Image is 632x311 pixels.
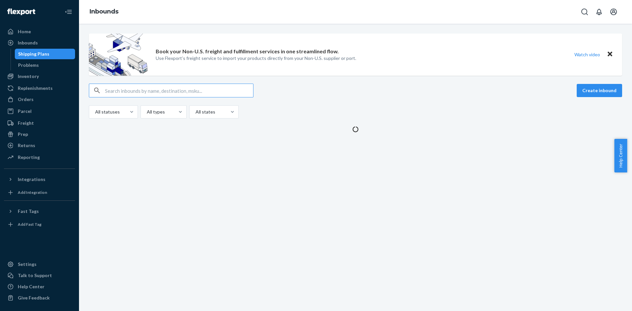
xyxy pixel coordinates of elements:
[156,48,339,55] p: Book your Non-U.S. freight and fulfillment services in one streamlined flow.
[15,49,75,59] a: Shipping Plans
[15,60,75,70] a: Problems
[18,221,41,227] div: Add Fast Tag
[4,118,75,128] a: Freight
[607,5,620,18] button: Open account menu
[18,154,40,161] div: Reporting
[18,131,28,138] div: Prep
[577,84,622,97] button: Create inbound
[4,26,75,37] a: Home
[18,261,37,268] div: Settings
[578,5,591,18] button: Open Search Box
[18,28,31,35] div: Home
[18,51,49,57] div: Shipping Plans
[4,152,75,163] a: Reporting
[4,38,75,48] a: Inbounds
[4,71,75,82] a: Inventory
[18,108,32,115] div: Parcel
[4,174,75,185] button: Integrations
[18,142,35,149] div: Returns
[4,129,75,140] a: Prep
[4,219,75,230] a: Add Fast Tag
[4,293,75,303] button: Give Feedback
[4,281,75,292] a: Help Center
[156,55,356,62] p: Use Flexport’s freight service to import your products directly from your Non-U.S. supplier or port.
[7,9,35,15] img: Flexport logo
[18,85,53,91] div: Replenishments
[606,50,614,59] button: Close
[4,259,75,270] a: Settings
[4,83,75,93] a: Replenishments
[146,109,147,115] input: All types
[18,176,45,183] div: Integrations
[94,109,95,115] input: All statuses
[4,206,75,217] button: Fast Tags
[18,272,52,279] div: Talk to Support
[105,84,253,97] input: Search inbounds by name, destination, msku...
[592,5,606,18] button: Open notifications
[4,140,75,151] a: Returns
[18,62,39,68] div: Problems
[18,295,50,301] div: Give Feedback
[18,73,39,80] div: Inventory
[90,8,118,15] a: Inbounds
[4,270,75,281] a: Talk to Support
[18,120,34,126] div: Freight
[18,96,34,103] div: Orders
[4,187,75,198] a: Add Integration
[18,39,38,46] div: Inbounds
[18,190,47,195] div: Add Integration
[18,283,44,290] div: Help Center
[570,50,604,59] button: Watch video
[4,94,75,105] a: Orders
[18,208,39,215] div: Fast Tags
[4,106,75,117] a: Parcel
[614,139,627,172] button: Help Center
[62,5,75,18] button: Close Navigation
[84,2,124,21] ol: breadcrumbs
